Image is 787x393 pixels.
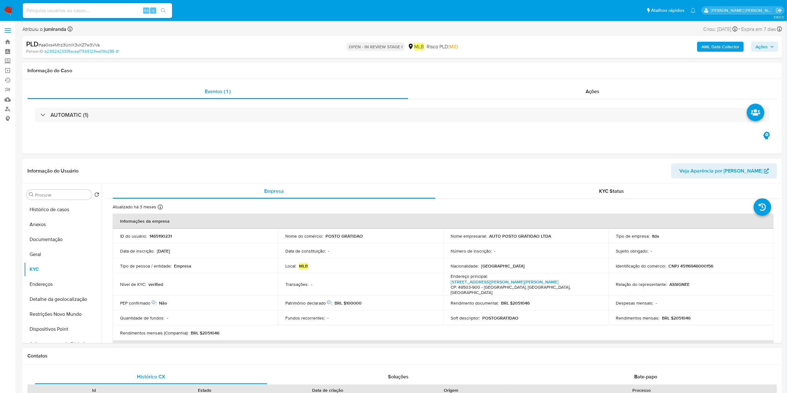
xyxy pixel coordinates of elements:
button: Documentação [24,232,102,247]
button: Detalhe da geolocalização [24,292,102,307]
p: Fundos recorrentes : [285,315,325,321]
span: Atalhos rápidos [651,7,684,14]
p: Sujeito obrigado : [616,248,648,254]
p: ltda [652,233,659,239]
p: Local : [285,263,296,269]
p: juliane.miranda@mercadolivre.com [711,7,774,13]
p: BRL $2051046 [501,300,530,306]
span: Alt [144,7,149,13]
div: AUTOMATIC (1) [35,108,770,122]
p: Data de constituição : [285,248,326,254]
p: Não [159,300,167,306]
p: ID do usuário : [120,233,147,239]
p: BRL $2051046 [191,330,219,336]
b: Person ID [26,49,43,54]
button: Anexos [24,217,102,232]
span: Veja Aparência por [PERSON_NAME] [679,163,762,178]
p: AUTO POSTO GRATIDAO LTDA [489,233,551,239]
p: Nome do comércio : [285,233,323,239]
h4: CP: 49503-900 - [GEOGRAPHIC_DATA], [GEOGRAPHIC_DATA], [GEOGRAPHIC_DATA] [451,285,598,296]
span: Expira em 7 dias [742,26,776,33]
p: - [656,300,657,306]
div: Criou: [DATE] [703,25,738,33]
p: - [328,248,329,254]
h1: Informação do Caso [27,68,777,74]
th: Detalhes de contato [113,340,774,355]
p: Quantidade de fundos : [120,315,164,321]
button: AML Data Collector [697,42,744,52]
span: Bate-papo [634,373,657,380]
p: 1465190231 [149,233,172,239]
p: [GEOGRAPHIC_DATA] [481,263,525,269]
span: Histórico CX [137,373,165,380]
p: POSTO GRATIDAO [326,233,363,239]
p: POSTOGRATIDAO [482,315,518,321]
button: search-icon [157,6,170,15]
button: Procurar [29,192,34,197]
p: Relação do representante : [616,282,667,287]
p: - [311,282,312,287]
p: CNPJ 45116946000156 [668,263,713,269]
em: MLB [414,43,424,50]
em: MLB [299,263,308,269]
p: Nível de KYC : [120,282,146,287]
p: Identificação do comércio : [616,263,666,269]
p: - [651,248,652,254]
p: PEP confirmado : [120,300,157,306]
span: Ações [586,88,600,95]
p: Rendimentos mensais (Companhia) : [120,330,188,336]
p: OPEN - IN REVIEW STAGE I [346,42,405,51]
p: - [327,315,329,321]
button: Restrições Novo Mundo [24,307,102,322]
span: MID [449,43,458,50]
input: Procurar [35,192,89,198]
p: Despesas mensais : [616,300,653,306]
button: Endereços [24,277,102,292]
button: Adiantamentos de Dinheiro [24,337,102,352]
span: # aa0xs4Mhz3UnlX3vXZ7w3VVa [39,42,100,48]
p: Data de inscrição : [120,248,154,254]
p: BRL $100000 [335,300,362,306]
p: Tipo de pessoa / entidade : [120,263,171,269]
p: Transações : [285,282,308,287]
span: Empresa [264,187,284,195]
b: jumiranda [43,26,66,33]
p: Nacionalidade : [451,263,479,269]
button: KYC [24,262,102,277]
a: b23f32423335aceaf7565129ea09b285 [45,49,119,54]
span: Risco PLD: [427,43,458,50]
p: BRL $2051046 [662,315,691,321]
span: Eventos ( 1 ) [205,88,231,95]
span: s [152,7,154,13]
button: Geral [24,247,102,262]
span: KYC Status [599,187,624,195]
span: Soluções [388,373,409,380]
th: Informações da empresa [113,214,774,229]
p: Nome empresarial : [451,233,487,239]
h1: Informação do Usuário [27,168,78,174]
a: [STREET_ADDRESS][PERSON_NAME][PERSON_NAME] [451,279,559,285]
h3: AUTOMATIC (1) [50,111,88,118]
span: - [739,25,740,33]
p: - [494,248,495,254]
span: Atribuiu o [22,26,66,33]
p: Rendimento documental : [451,300,499,306]
button: Ações [751,42,778,52]
button: Histórico de casos [24,202,102,217]
p: Tipo de empresa : [616,233,649,239]
span: Ações [756,42,768,52]
h1: Contatos [27,353,777,359]
p: Endereço principal : [451,273,488,279]
p: Soft descriptor : [451,315,480,321]
p: Atualizado há 3 meses [113,204,156,210]
b: PLD [26,39,39,49]
p: [DATE] [157,248,170,254]
input: Pesquise usuários ou casos... [23,7,172,15]
p: - [167,315,168,321]
p: ASSIGNEE [669,282,690,287]
p: verified [148,282,163,287]
p: Empresa [174,263,191,269]
p: Rendimentos mensais : [616,315,659,321]
button: Dispositivos Point [24,322,102,337]
b: AML Data Collector [701,42,739,52]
